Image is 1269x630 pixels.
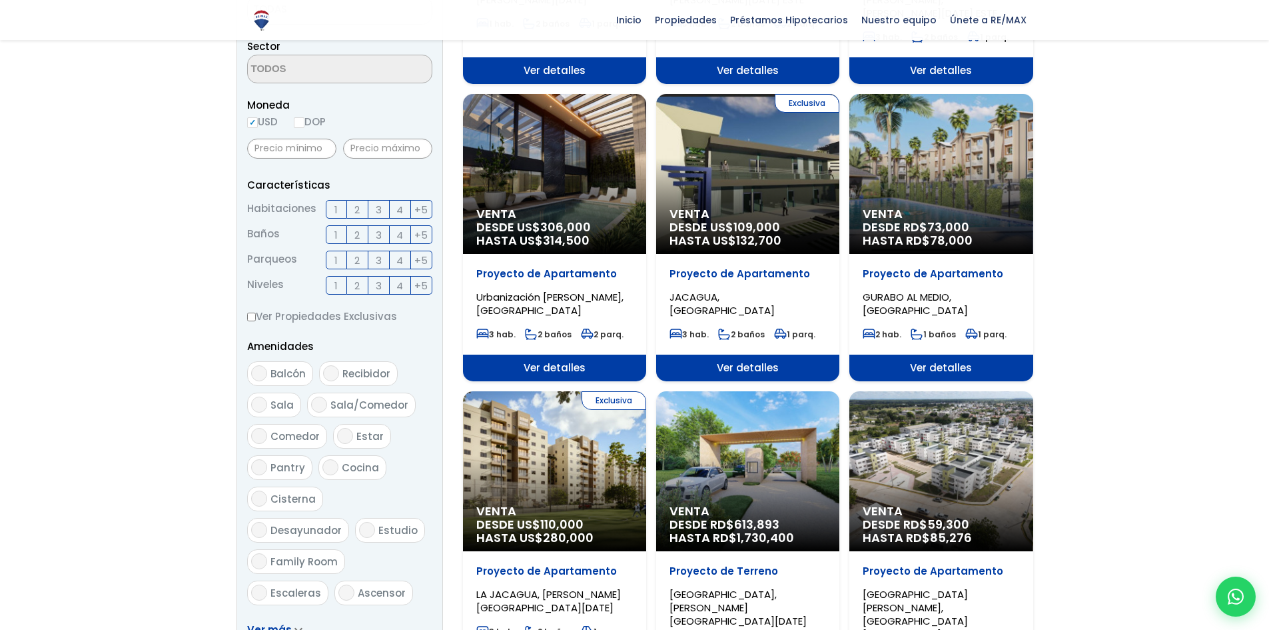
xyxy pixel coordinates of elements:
[294,117,304,128] input: DOP
[849,57,1033,84] span: Ver detalles
[863,518,1019,545] span: DESDE RD$
[396,252,403,269] span: 4
[863,565,1019,578] p: Proyecto de Apartamento
[965,329,1007,340] span: 1 parq.
[354,277,360,294] span: 2
[734,516,779,533] span: 613,893
[863,290,968,317] span: GURABO AL MEDIO, [GEOGRAPHIC_DATA]
[656,355,839,381] span: Ver detalles
[247,276,284,295] span: Niveles
[476,267,633,281] p: Proyecto de Apartamento
[863,505,1019,518] span: Venta
[270,461,305,475] span: Pantry
[294,113,326,130] label: DOP
[378,523,418,537] span: Estudio
[247,308,432,325] label: Ver Propiedades Exclusivas
[270,555,338,569] span: Family Room
[543,529,594,546] span: 280,000
[669,518,826,545] span: DESDE RD$
[736,232,781,249] span: 132,700
[540,219,591,235] span: 306,000
[354,201,360,218] span: 2
[343,139,432,159] input: Precio máximo
[610,10,648,30] span: Inicio
[251,553,267,569] input: Family Room
[849,94,1033,381] a: Venta DESDE RD$73,000 HASTA RD$78,000 Proyecto de Apartamento GURABO AL MEDIO, [GEOGRAPHIC_DATA] ...
[476,207,633,221] span: Venta
[247,251,297,269] span: Parqueos
[669,505,826,518] span: Venta
[358,586,406,600] span: Ascensor
[323,365,339,381] input: Recibidor
[863,531,1019,545] span: HASTA RD$
[330,398,408,412] span: Sala/Comedor
[733,219,780,235] span: 109,000
[849,355,1033,381] span: Ver detalles
[943,10,1033,30] span: Únete a RE/MAX
[581,329,624,340] span: 2 parq.
[247,313,256,321] input: Ver Propiedades Exclusivas
[247,139,336,159] input: Precio mínimo
[359,522,375,538] input: Estudio
[476,290,624,317] span: Urbanización [PERSON_NAME], [GEOGRAPHIC_DATA]
[354,252,360,269] span: 2
[414,227,428,243] span: +5
[270,367,306,381] span: Balcón
[354,227,360,243] span: 2
[270,492,316,506] span: Cisterna
[775,94,839,113] span: Exclusiva
[669,290,775,317] span: JACAGUA, [GEOGRAPHIC_DATA]
[251,522,267,538] input: Desayunador
[270,523,342,537] span: Desayunador
[855,10,943,30] span: Nuestro equipo
[342,461,379,475] span: Cocina
[476,587,621,615] span: LA JACAGUA, [PERSON_NAME][GEOGRAPHIC_DATA][DATE]
[396,201,403,218] span: 4
[476,234,633,247] span: HASTA US$
[338,585,354,601] input: Ascensor
[927,219,969,235] span: 73,000
[247,200,316,219] span: Habitaciones
[376,227,382,243] span: 3
[247,225,280,244] span: Baños
[251,585,267,601] input: Escaleras
[376,277,382,294] span: 3
[927,516,969,533] span: 59,300
[334,277,338,294] span: 1
[656,94,839,381] a: Exclusiva Venta DESDE US$109,000 HASTA US$132,700 Proyecto de Apartamento JACAGUA, [GEOGRAPHIC_DA...
[414,252,428,269] span: +5
[251,459,267,475] input: Pantry
[322,459,338,475] input: Cocina
[476,565,633,578] p: Proyecto de Apartamento
[669,234,826,247] span: HASTA US$
[669,207,826,221] span: Venta
[247,113,278,130] label: USD
[396,277,403,294] span: 4
[396,227,403,243] span: 4
[863,221,1019,247] span: DESDE RD$
[247,117,258,128] input: USD
[476,505,633,518] span: Venta
[251,428,267,444] input: Comedor
[250,9,273,32] img: Logo de REMAX
[247,97,432,113] span: Moneda
[543,232,590,249] span: 314,500
[356,429,384,443] span: Estar
[334,227,338,243] span: 1
[863,234,1019,247] span: HASTA RD$
[476,531,633,545] span: HASTA US$
[669,587,807,628] span: [GEOGRAPHIC_DATA], [PERSON_NAME][GEOGRAPHIC_DATA][DATE]
[251,365,267,381] input: Balcón
[376,201,382,218] span: 3
[930,232,973,249] span: 78,000
[737,529,794,546] span: 1,730,400
[540,516,584,533] span: 110,000
[414,201,428,218] span: +5
[669,329,709,340] span: 3 hab.
[376,252,382,269] span: 3
[669,565,826,578] p: Proyecto de Terreno
[248,55,377,84] textarea: Search
[247,177,432,193] p: Características
[863,329,901,340] span: 2 hab.
[251,491,267,507] input: Cisterna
